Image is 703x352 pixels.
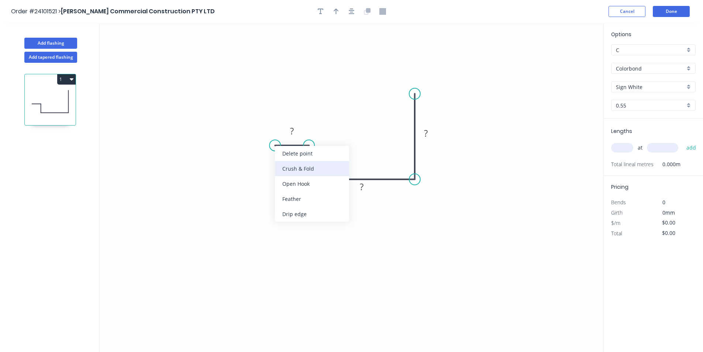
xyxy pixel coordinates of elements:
span: Options [611,31,631,38]
tspan: ? [290,125,294,137]
span: Order #24101521 > [11,7,61,16]
span: [PERSON_NAME] Commercial Construction PTY LTD [61,7,215,16]
button: Cancel [609,6,645,17]
input: Material [616,65,685,72]
button: add [683,141,700,154]
input: Colour [616,83,685,91]
span: 0 [662,199,665,206]
span: at [638,143,642,153]
span: Total [611,230,622,237]
div: Open Hook [275,176,349,191]
span: $/m [611,219,620,226]
input: Thickness [616,102,685,109]
button: Add tapered flashing [24,52,77,63]
button: Add flashing [24,38,77,49]
tspan: ? [360,181,363,193]
span: Lengths [611,127,632,135]
span: Pricing [611,183,628,191]
span: Girth [611,209,623,216]
span: Bends [611,199,626,206]
tspan: ? [424,127,428,139]
div: Delete point [275,146,349,161]
div: Crush & Fold [275,161,349,176]
div: Feather [275,191,349,206]
button: Done [653,6,690,17]
input: Price level [616,46,685,54]
span: Total lineal metres [611,159,654,170]
div: Drip edge [275,206,349,222]
span: 0.000m [654,159,680,170]
svg: 0 [100,23,603,352]
span: 0mm [662,209,675,216]
button: 1 [57,74,76,85]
